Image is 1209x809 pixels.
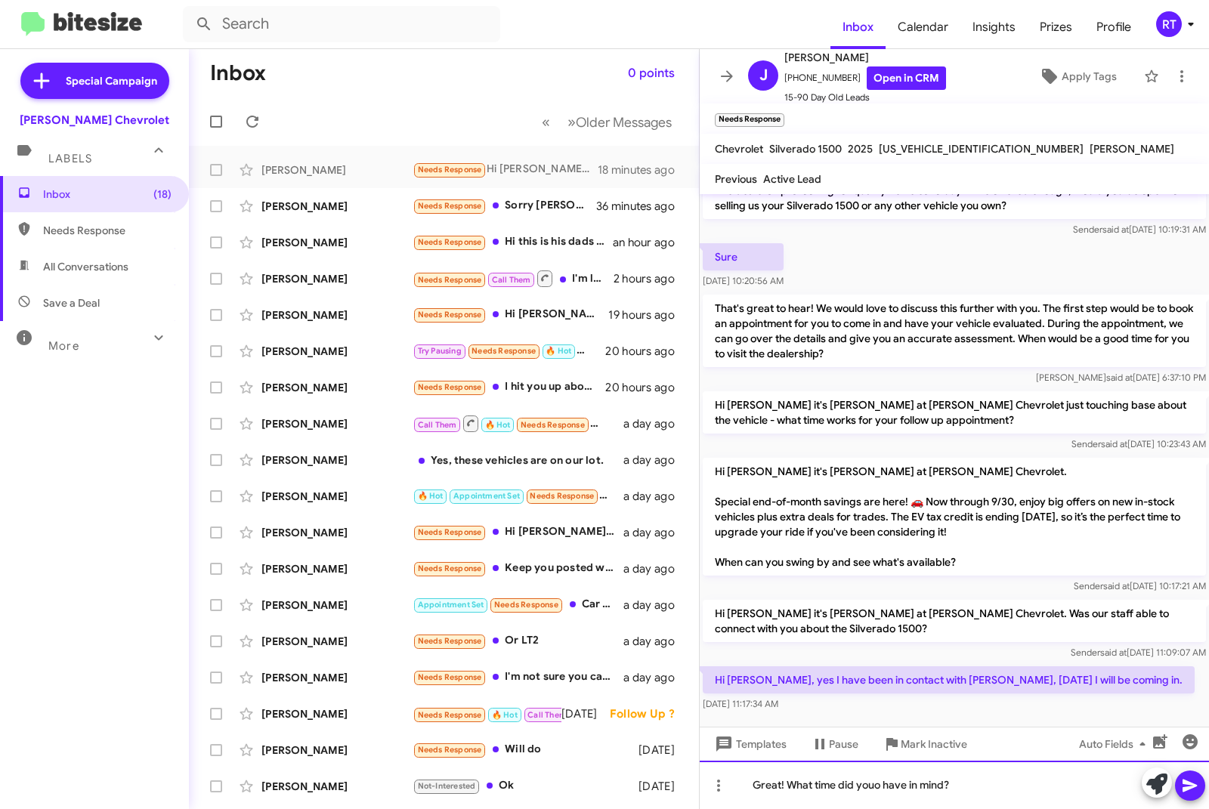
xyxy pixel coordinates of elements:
div: a day ago [623,489,687,504]
span: Save a Deal [43,295,100,310]
div: [PERSON_NAME] [261,706,413,721]
span: Needs Response [418,672,482,682]
div: [PERSON_NAME]. [413,342,605,360]
p: Sure [703,243,784,270]
span: Needs Response [418,745,482,755]
span: J [759,63,768,88]
span: « [542,113,550,131]
span: More [48,339,79,353]
p: That's great to hear! We would love to discuss this further with you. The first step would be to ... [703,295,1206,367]
span: [DATE] 10:20:56 AM [703,275,784,286]
span: Templates [712,730,787,758]
div: [DATE] [639,743,687,758]
span: Try Pausing [418,346,462,356]
span: Needs Response [418,310,482,320]
div: [PERSON_NAME] [261,525,413,540]
span: » [567,113,576,131]
a: Calendar [886,5,960,49]
div: Inbound Call [413,704,561,723]
div: [PERSON_NAME] [261,634,413,649]
nav: Page navigation example [533,107,681,137]
span: [PERSON_NAME] [784,48,946,66]
span: Needs Response [418,165,482,174]
span: Appointment Set [453,491,520,501]
span: Not-Interested [418,781,476,791]
span: 🔥 Hot [492,710,518,720]
button: RT [1143,11,1192,37]
span: said at [1103,580,1130,591]
div: [PERSON_NAME] Chevrolet [20,113,169,128]
div: Hi [PERSON_NAME], I'm sure that I am just on a generic contact list, but I am still in the same p... [413,523,623,541]
span: Needs Response [418,636,482,646]
a: Prizes [1028,5,1084,49]
div: I hit you up about the vehicles I want to see. [413,378,605,396]
div: a day ago [623,561,687,576]
div: I'm looking to get 6k for it. [413,269,614,288]
span: Needs Response [418,710,482,720]
div: [PERSON_NAME] [261,452,413,468]
span: 🔥 Hot [418,491,444,501]
div: [PERSON_NAME] [261,489,413,504]
span: [PERSON_NAME] [DATE] 6:37:10 PM [1036,372,1206,383]
span: Profile [1084,5,1143,49]
span: Sender [DATE] 11:09:07 AM [1071,647,1206,658]
button: Previous [533,107,559,137]
span: Needs Response [521,420,585,430]
button: Templates [700,730,799,758]
span: Call Them [527,710,567,720]
p: Hi [PERSON_NAME] it's [PERSON_NAME] at [PERSON_NAME] Chevrolet. Was our staff able to connect wit... [703,600,1206,642]
span: Older Messages [576,114,672,131]
span: Needs Response [418,237,482,247]
span: Pause [829,730,858,758]
div: Inbound Call [413,414,623,433]
span: Mark Inactive [901,730,967,758]
a: Insights [960,5,1028,49]
span: 🔥 Hot [546,346,571,356]
span: Auto Fields [1079,730,1152,758]
div: a day ago [623,670,687,685]
div: a day ago [623,416,687,431]
div: [PERSON_NAME] [261,162,413,178]
span: said at [1102,224,1129,235]
div: [PERSON_NAME] [261,344,413,359]
div: 2 hours ago [614,271,687,286]
span: Needs Response [530,491,594,501]
span: Call Them [418,420,457,430]
div: [PERSON_NAME] [261,380,413,395]
button: Auto Fields [1067,730,1164,758]
div: [PERSON_NAME] [261,199,413,214]
div: [PERSON_NAME] [261,271,413,286]
div: 20 hours ago [605,344,687,359]
span: Previous [715,172,757,186]
div: 19 hours ago [608,307,687,323]
a: Special Campaign [20,63,169,99]
button: Pause [799,730,870,758]
span: Silverado 1500 [769,142,842,156]
span: said at [1101,438,1127,449]
span: Sender [DATE] 10:17:21 AM [1074,580,1206,591]
div: Hi this is his dads number. I'll check with him. [PERSON_NAME] is [DEMOGRAPHIC_DATA] and looking ... [413,233,613,251]
a: Inbox [830,5,886,49]
span: Special Campaign [66,73,157,88]
div: [PERSON_NAME] [261,235,413,250]
div: Hi [PERSON_NAME], I was looking for a new or newer vehicle for my daughter like the Tahoe, what a... [413,306,608,323]
div: Yes, these vehicles are on our lot. [413,452,623,468]
p: Hi [PERSON_NAME] it's [PERSON_NAME] at [PERSON_NAME] Chevrolet just touching base about the vehic... [703,391,1206,434]
div: Follow Up ? [610,706,687,721]
button: Apply Tags [1018,63,1136,90]
span: [US_VEHICLE_IDENTIFICATION_NUMBER] [879,142,1084,156]
span: Sender [DATE] 10:23:43 AM [1071,438,1206,449]
span: [DATE] 11:17:34 AM [703,698,778,709]
span: Needs Response [472,346,536,356]
span: Labels [48,152,92,165]
span: [PERSON_NAME] [1090,142,1174,156]
div: Hi [PERSON_NAME], yes I have been in contact with [PERSON_NAME], [DATE] I will be coming in. [413,161,598,178]
div: Car payments are outrageously high and I'm not interested in high car payments because I have bad... [413,596,623,613]
span: Appointment Set [418,600,484,610]
input: Search [183,6,500,42]
p: Hi [PERSON_NAME] it's [PERSON_NAME] at [PERSON_NAME] Chevrolet. Special end-of-month savings are ... [703,458,1206,576]
span: 15-90 Day Old Leads [784,90,946,105]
